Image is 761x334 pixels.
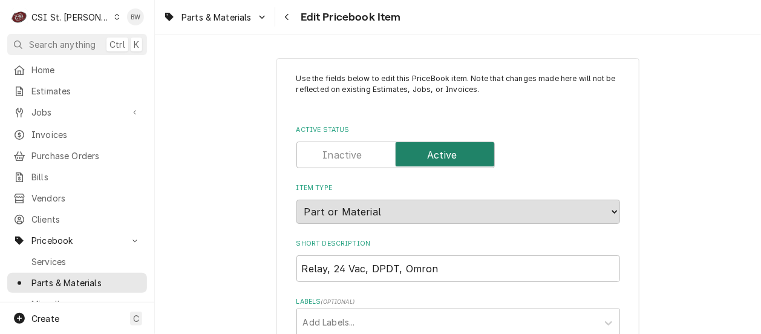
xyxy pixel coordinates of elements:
[7,60,147,80] a: Home
[11,8,28,25] div: C
[31,234,123,247] span: Pricebook
[296,183,620,193] label: Item Type
[7,294,147,314] a: Miscellaneous
[278,7,297,27] button: Navigate back
[7,125,147,145] a: Invoices
[134,38,139,51] span: K
[31,128,141,141] span: Invoices
[31,106,123,119] span: Jobs
[31,313,59,324] span: Create
[127,8,144,25] div: BW
[7,273,147,293] a: Parts & Materials
[296,73,620,106] p: Use the fields below to edit this PriceBook item. Note that changes made here will not be reflect...
[7,252,147,272] a: Services
[296,255,620,282] input: Name used to describe this Part or Material
[158,7,272,27] a: Go to Parts & Materials
[7,209,147,229] a: Clients
[31,171,141,183] span: Bills
[296,125,620,168] div: Active Status
[7,231,147,250] a: Go to Pricebook
[7,102,147,122] a: Go to Jobs
[296,239,620,282] div: Short Description
[127,8,144,25] div: Brad Wicks's Avatar
[31,64,141,76] span: Home
[31,213,141,226] span: Clients
[7,167,147,187] a: Bills
[181,11,252,24] span: Parts & Materials
[31,149,141,162] span: Purchase Orders
[7,146,147,166] a: Purchase Orders
[7,188,147,208] a: Vendors
[31,192,141,205] span: Vendors
[109,38,125,51] span: Ctrl
[321,298,354,305] span: ( optional )
[31,11,110,24] div: CSI St. [PERSON_NAME]
[11,8,28,25] div: CSI St. Louis's Avatar
[31,298,141,310] span: Miscellaneous
[29,38,96,51] span: Search anything
[31,277,141,289] span: Parts & Materials
[7,81,147,101] a: Estimates
[133,312,139,325] span: C
[31,255,141,268] span: Services
[296,183,620,224] div: Item Type
[297,9,401,25] span: Edit Pricebook Item
[296,125,620,135] label: Active Status
[296,239,620,249] label: Short Description
[31,85,141,97] span: Estimates
[296,297,620,307] label: Labels
[7,34,147,55] button: Search anythingCtrlK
